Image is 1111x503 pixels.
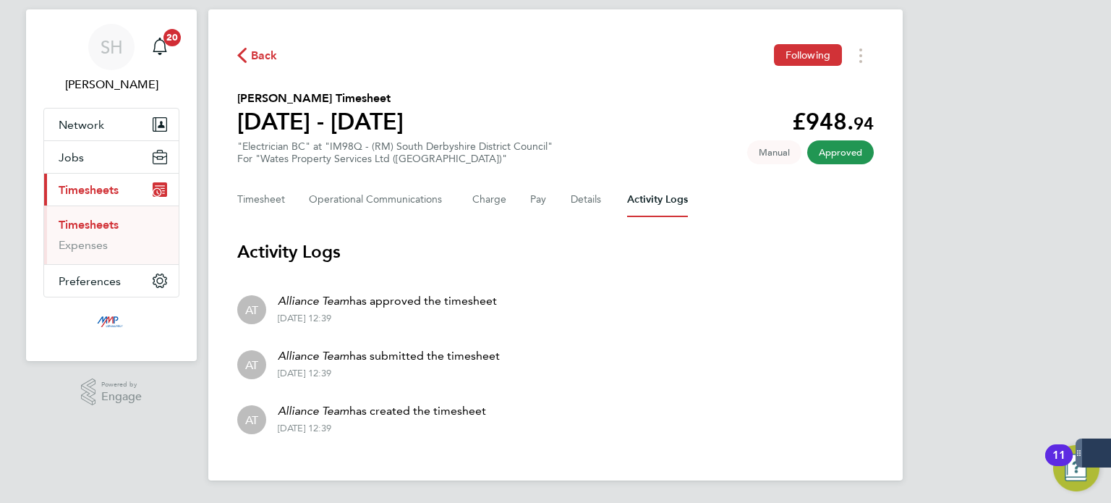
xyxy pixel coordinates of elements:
div: 11 [1052,455,1065,474]
span: Network [59,118,104,132]
nav: Main navigation [26,9,197,361]
span: This timesheet was manually created. [747,140,801,164]
span: Engage [101,391,142,403]
span: 20 [163,29,181,46]
div: Timesheets [44,206,179,264]
a: Powered byEngage [81,379,142,406]
button: Activity Logs [627,182,688,217]
button: Network [44,109,179,140]
span: Sophie Hibbitt [43,76,179,93]
button: Jobs [44,141,179,173]
button: Back [237,46,278,64]
span: AT [245,412,258,428]
span: This timesheet has been approved. [807,140,874,164]
a: Expenses [59,238,108,252]
span: AT [245,357,258,373]
div: For "Wates Property Services Ltd ([GEOGRAPHIC_DATA])" [237,153,553,165]
span: 94 [854,113,874,134]
span: SH [101,38,123,56]
div: [DATE] 12:39 [278,423,486,434]
button: Timesheet [237,182,286,217]
div: Alliance Team [237,295,266,324]
span: AT [245,302,258,318]
a: 20 [145,24,174,70]
img: mmpconsultancy-logo-retina.png [91,312,132,335]
div: Alliance Team [237,350,266,379]
em: Alliance Team [278,404,349,418]
div: [DATE] 12:39 [278,313,497,324]
a: Timesheets [59,218,119,232]
app-decimal: £948. [792,108,874,135]
button: Charge [472,182,507,217]
button: Timesheets [44,174,179,206]
button: Pay [530,182,548,217]
em: Alliance Team [278,294,349,308]
span: Back [251,47,278,64]
p: has submitted the timesheet [278,347,500,365]
div: Alliance Team [237,405,266,434]
em: Alliance Team [278,349,349,363]
span: Preferences [59,274,121,288]
a: Go to home page [43,312,179,335]
div: [DATE] 12:39 [278,368,500,379]
div: "Electrician BC" at "IM98Q - (RM) South Derbyshire District Council" [237,140,553,165]
p: has approved the timesheet [278,292,497,310]
button: Preferences [44,265,179,297]
span: Jobs [59,151,84,164]
span: Powered by [101,379,142,391]
p: has created the timesheet [278,402,486,420]
h3: Activity Logs [237,240,874,263]
h1: [DATE] - [DATE] [237,107,404,136]
button: Open Resource Center, 11 new notifications [1053,445,1099,491]
button: Operational Communications [309,182,449,217]
button: Details [571,182,604,217]
a: SH[PERSON_NAME] [43,24,179,93]
button: Timesheets Menu [848,44,874,67]
span: Timesheets [59,183,119,197]
span: Following [786,48,830,62]
button: Following [774,44,842,66]
h2: [PERSON_NAME] Timesheet [237,90,404,107]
